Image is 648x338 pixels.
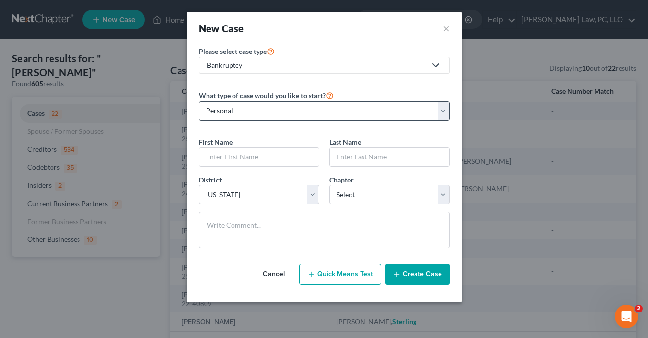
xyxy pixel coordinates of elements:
[329,176,354,184] span: Chapter
[443,22,450,35] button: ×
[199,23,244,34] strong: New Case
[635,305,643,312] span: 2
[199,148,319,166] input: Enter First Name
[199,89,334,101] label: What type of case would you like to start?
[207,60,426,70] div: Bankruptcy
[199,47,267,55] span: Please select case type
[329,138,361,146] span: Last Name
[615,305,638,328] iframe: Intercom live chat
[299,264,381,285] button: Quick Means Test
[199,138,233,146] span: First Name
[330,148,449,166] input: Enter Last Name
[252,264,295,284] button: Cancel
[385,264,450,285] button: Create Case
[199,176,222,184] span: District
